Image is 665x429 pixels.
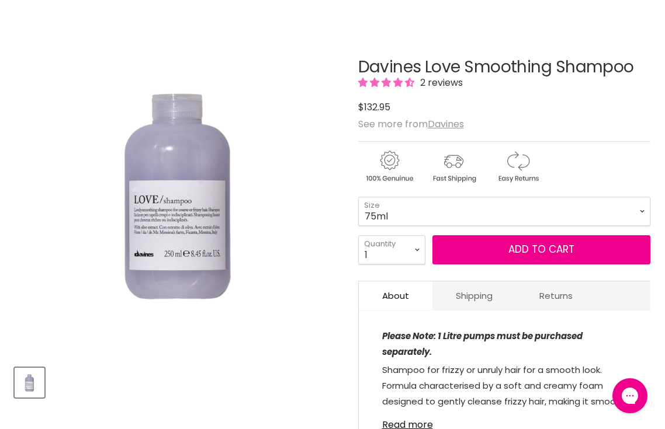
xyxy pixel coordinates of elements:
[358,58,650,76] h1: Davines Love Smoothing Shampoo
[382,364,627,407] span: Shampoo for frizzy or unruly hair for a smooth look. Formula characterised by a soft and creamy f...
[358,149,420,184] img: genuine.gif
[15,29,342,356] div: Davines Love Smoothing Shampoo image. Click or Scroll to Zoom.
[13,364,344,397] div: Product thumbnails
[432,281,516,310] a: Shipping
[359,281,432,310] a: About
[358,117,464,131] span: See more from
[508,242,574,256] span: Add to cart
[15,368,44,397] button: Davines Love Smoothing Shampoo
[382,330,583,358] strong: Please Note: 1 Litre pumps must be purchased separately.
[428,117,464,131] a: Davines
[417,76,463,89] span: 2 reviews
[358,235,425,264] select: Quantity
[516,281,596,310] a: Returns
[607,374,653,417] iframe: Gorgias live chat messenger
[358,76,417,89] span: 4.50 stars
[432,235,650,264] button: Add to cart
[358,100,390,114] span: $132.95
[487,149,549,184] img: returns.gif
[422,149,484,184] img: shipping.gif
[16,369,43,396] img: Davines Love Smoothing Shampoo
